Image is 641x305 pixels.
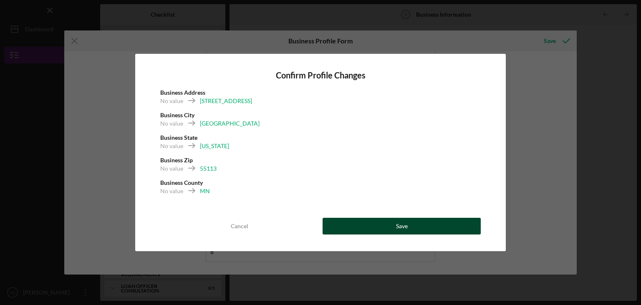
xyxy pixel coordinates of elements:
div: No value [160,142,183,150]
div: Cancel [231,218,248,234]
b: Business State [160,134,197,141]
div: No value [160,119,183,128]
b: Business Zip [160,156,193,164]
div: No value [160,97,183,105]
div: Save [396,218,408,234]
b: Business City [160,111,194,118]
b: Business County [160,179,203,186]
b: Business Address [160,89,205,96]
div: No value [160,187,183,195]
div: MN [200,187,210,195]
div: 55113 [200,164,217,173]
h4: Confirm Profile Changes [160,71,481,80]
div: [STREET_ADDRESS] [200,97,252,105]
div: [GEOGRAPHIC_DATA] [200,119,260,128]
div: [US_STATE] [200,142,229,150]
button: Save [323,218,481,234]
div: No value [160,164,183,173]
button: Cancel [160,218,318,234]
